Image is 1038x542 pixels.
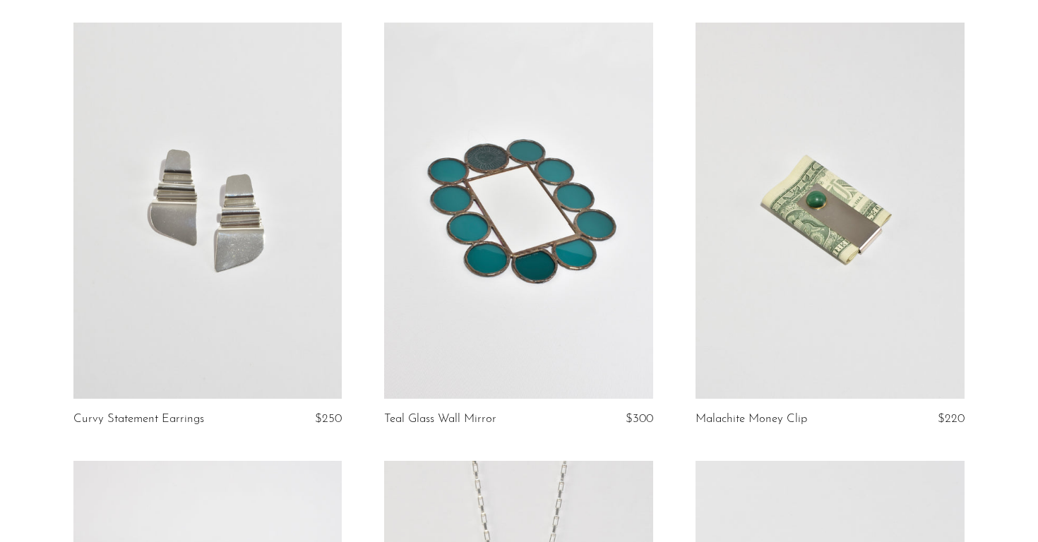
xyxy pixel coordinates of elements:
[938,413,965,425] span: $220
[384,413,496,426] a: Teal Glass Wall Mirror
[315,413,342,425] span: $250
[696,413,807,426] a: Malachite Money Clip
[73,413,204,426] a: Curvy Statement Earrings
[626,413,653,425] span: $300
